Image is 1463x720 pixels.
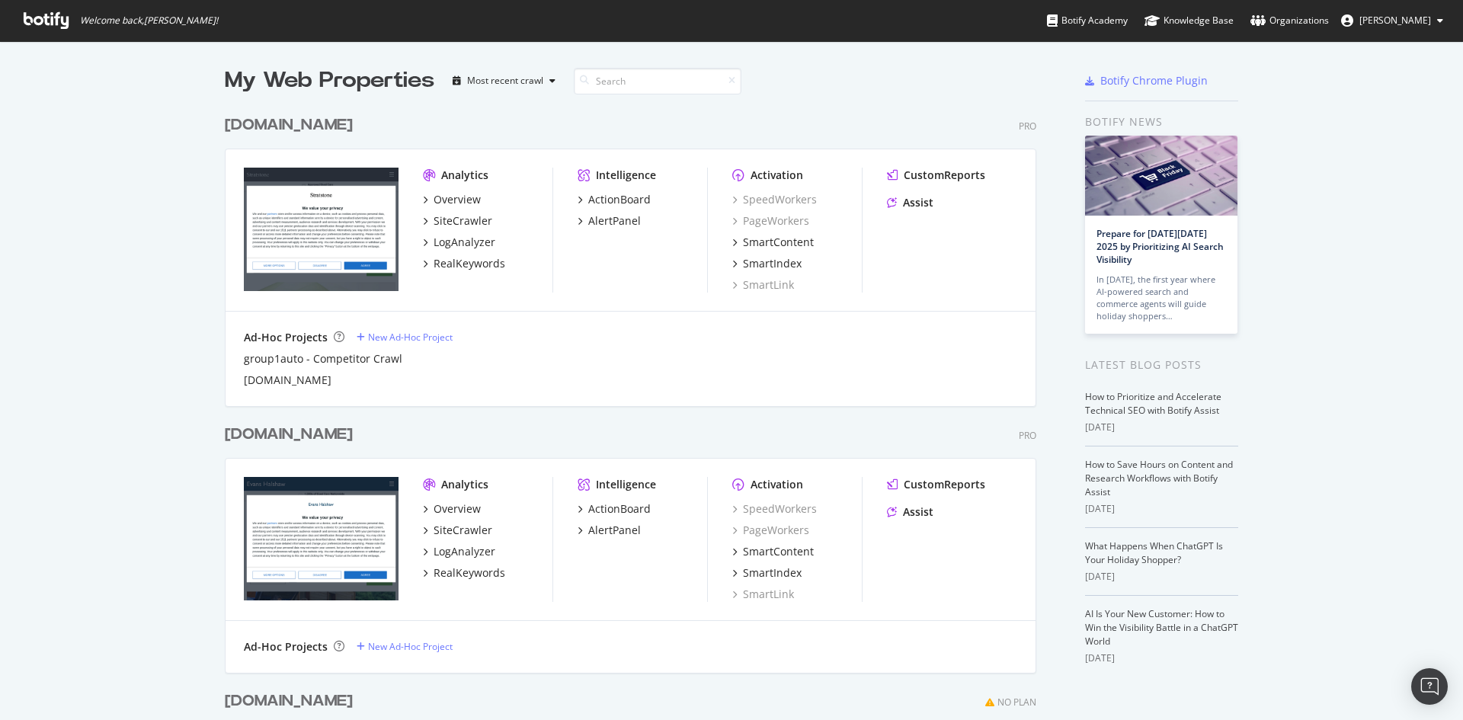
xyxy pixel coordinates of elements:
[1359,14,1431,27] span: Edward Cook
[368,640,453,653] div: New Ad-Hoc Project
[80,14,218,27] span: Welcome back, [PERSON_NAME] !
[357,640,453,653] a: New Ad-Hoc Project
[596,477,656,492] div: Intelligence
[1047,13,1128,28] div: Botify Academy
[423,256,505,271] a: RealKeywords
[423,523,492,538] a: SiteCrawler
[1085,390,1221,417] a: How to Prioritize and Accelerate Technical SEO with Botify Assist
[467,76,543,85] div: Most recent crawl
[225,114,359,136] a: [DOMAIN_NAME]
[1085,607,1238,648] a: AI Is Your New Customer: How to Win the Visibility Battle in a ChatGPT World
[441,477,488,492] div: Analytics
[434,523,492,538] div: SiteCrawler
[423,235,495,250] a: LogAnalyzer
[225,690,353,712] div: [DOMAIN_NAME]
[1096,227,1224,266] a: Prepare for [DATE][DATE] 2025 by Prioritizing AI Search Visibility
[434,501,481,517] div: Overview
[732,544,814,559] a: SmartContent
[225,66,434,96] div: My Web Properties
[904,477,985,492] div: CustomReports
[1085,539,1223,566] a: What Happens When ChatGPT Is Your Holiday Shopper?
[1085,136,1237,216] img: Prepare for Black Friday 2025 by Prioritizing AI Search Visibility
[588,523,641,538] div: AlertPanel
[997,696,1036,709] div: No Plan
[732,587,794,602] a: SmartLink
[732,523,809,538] a: PageWorkers
[732,277,794,293] a: SmartLink
[434,256,505,271] div: RealKeywords
[434,235,495,250] div: LogAnalyzer
[578,192,651,207] a: ActionBoard
[423,192,481,207] a: Overview
[588,192,651,207] div: ActionBoard
[423,565,505,581] a: RealKeywords
[423,501,481,517] a: Overview
[225,424,359,446] a: [DOMAIN_NAME]
[578,213,641,229] a: AlertPanel
[357,331,453,344] a: New Ad-Hoc Project
[732,565,802,581] a: SmartIndex
[244,477,399,600] img: evanshalshaw.com
[244,330,328,345] div: Ad-Hoc Projects
[434,544,495,559] div: LogAnalyzer
[1085,502,1238,516] div: [DATE]
[225,690,359,712] a: [DOMAIN_NAME]
[743,235,814,250] div: SmartContent
[743,544,814,559] div: SmartContent
[887,195,933,210] a: Assist
[596,168,656,183] div: Intelligence
[574,68,741,94] input: Search
[1100,73,1208,88] div: Botify Chrome Plugin
[903,504,933,520] div: Assist
[732,213,809,229] a: PageWorkers
[423,213,492,229] a: SiteCrawler
[732,256,802,271] a: SmartIndex
[1144,13,1234,28] div: Knowledge Base
[904,168,985,183] div: CustomReports
[588,213,641,229] div: AlertPanel
[434,565,505,581] div: RealKeywords
[244,168,399,291] img: stratstone.com
[434,192,481,207] div: Overview
[743,565,802,581] div: SmartIndex
[244,351,402,366] a: group1auto - Competitor Crawl
[1329,8,1455,33] button: [PERSON_NAME]
[423,544,495,559] a: LogAnalyzer
[1085,570,1238,584] div: [DATE]
[244,373,331,388] a: [DOMAIN_NAME]
[578,523,641,538] a: AlertPanel
[887,477,985,492] a: CustomReports
[732,501,817,517] a: SpeedWorkers
[732,235,814,250] a: SmartContent
[751,477,803,492] div: Activation
[368,331,453,344] div: New Ad-Hoc Project
[447,69,562,93] button: Most recent crawl
[225,424,353,446] div: [DOMAIN_NAME]
[732,192,817,207] a: SpeedWorkers
[1085,357,1238,373] div: Latest Blog Posts
[244,639,328,654] div: Ad-Hoc Projects
[1085,458,1233,498] a: How to Save Hours on Content and Research Workflows with Botify Assist
[441,168,488,183] div: Analytics
[887,168,985,183] a: CustomReports
[1411,668,1448,705] div: Open Intercom Messenger
[225,114,353,136] div: [DOMAIN_NAME]
[743,256,802,271] div: SmartIndex
[1019,120,1036,133] div: Pro
[1085,73,1208,88] a: Botify Chrome Plugin
[1085,421,1238,434] div: [DATE]
[1085,114,1238,130] div: Botify news
[903,195,933,210] div: Assist
[751,168,803,183] div: Activation
[434,213,492,229] div: SiteCrawler
[1019,429,1036,442] div: Pro
[1096,274,1226,322] div: In [DATE], the first year where AI-powered search and commerce agents will guide holiday shoppers…
[1250,13,1329,28] div: Organizations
